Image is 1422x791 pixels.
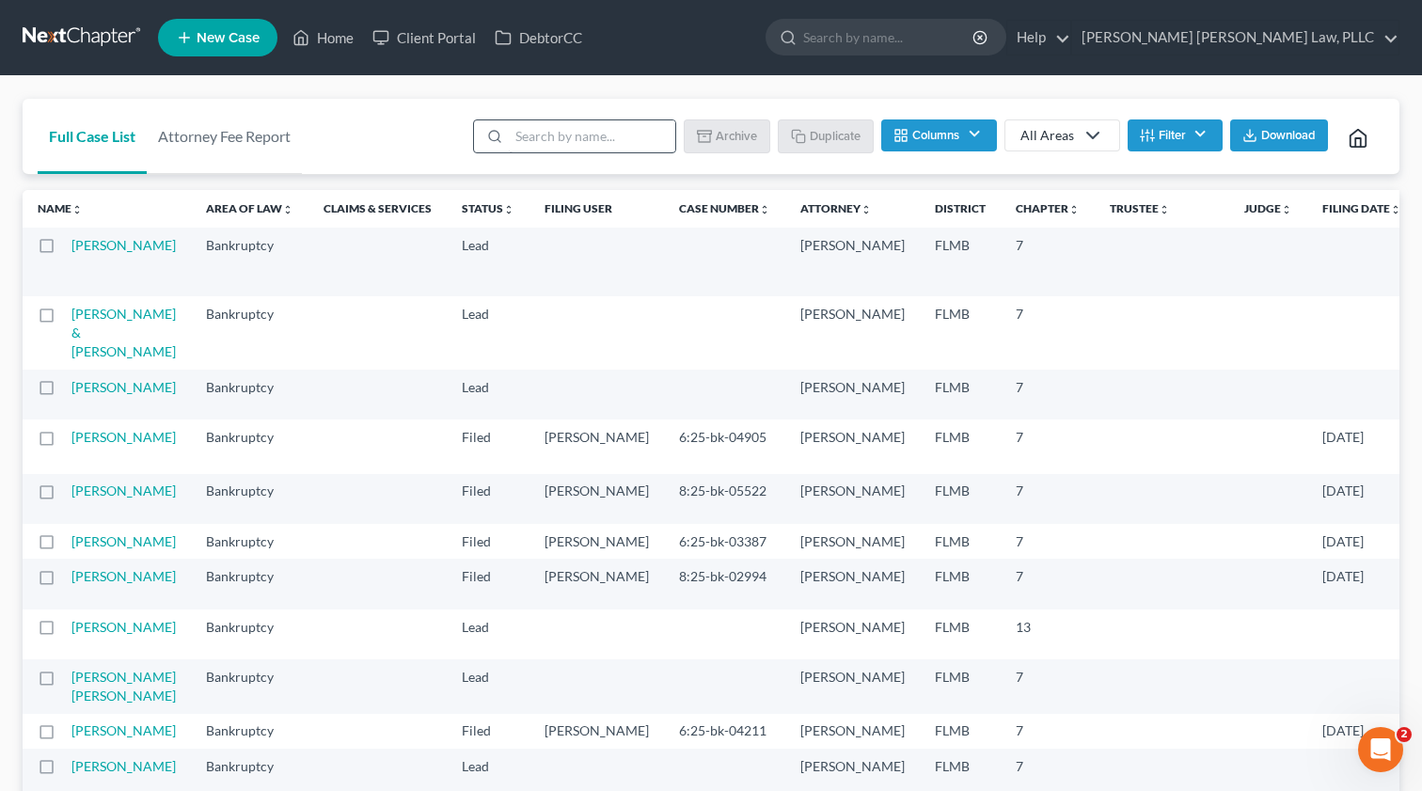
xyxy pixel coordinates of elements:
td: 6:25-bk-04905 [664,419,785,473]
td: [PERSON_NAME] [785,714,920,749]
span: Download [1261,128,1316,143]
a: Attorney Fee Report [147,99,302,174]
td: 7 [1001,474,1095,524]
td: [PERSON_NAME] [785,659,920,713]
td: FLMB [920,228,1001,296]
td: FLMB [920,714,1001,749]
i: unfold_more [759,204,770,215]
td: Lead [447,609,529,659]
a: [PERSON_NAME] [71,237,176,253]
td: Bankruptcy [191,419,308,473]
td: Filed [447,419,529,473]
a: Full Case List [38,99,147,174]
a: [PERSON_NAME] [PERSON_NAME] Law, PLLC [1072,21,1398,55]
td: FLMB [920,524,1001,559]
td: [PERSON_NAME] [785,559,920,609]
a: [PERSON_NAME] & [PERSON_NAME] [71,306,176,359]
a: Trusteeunfold_more [1110,201,1170,215]
span: 2 [1397,727,1412,742]
i: unfold_more [282,204,293,215]
a: Area of Lawunfold_more [206,201,293,215]
td: [DATE] [1307,714,1416,749]
td: Filed [447,714,529,749]
button: Download [1230,119,1328,151]
td: Lead [447,659,529,713]
span: New Case [197,31,260,45]
th: Filing User [529,190,664,228]
td: 7 [1001,659,1095,713]
i: unfold_more [861,204,872,215]
a: Case Numberunfold_more [679,201,770,215]
td: [PERSON_NAME] [785,609,920,659]
a: [PERSON_NAME] [71,483,176,498]
a: [PERSON_NAME] [71,722,176,738]
td: Lead [447,228,529,296]
td: 8:25-bk-02994 [664,559,785,609]
a: [PERSON_NAME] [71,429,176,445]
td: Filed [447,524,529,559]
td: Filed [447,559,529,609]
a: Client Portal [363,21,485,55]
i: unfold_more [71,204,83,215]
td: Bankruptcy [191,228,308,296]
a: Attorneyunfold_more [800,201,872,215]
a: Home [283,21,363,55]
a: [PERSON_NAME] [71,619,176,635]
a: [PERSON_NAME] [71,568,176,584]
td: FLMB [920,559,1001,609]
td: [DATE] [1307,559,1416,609]
td: [PERSON_NAME] [529,474,664,524]
td: Bankruptcy [191,659,308,713]
a: Chapterunfold_more [1016,201,1080,215]
a: Help [1007,21,1070,55]
td: 8:25-bk-05522 [664,474,785,524]
td: Bankruptcy [191,474,308,524]
td: 7 [1001,714,1095,749]
td: Bankruptcy [191,609,308,659]
td: 7 [1001,370,1095,419]
td: 6:25-bk-04211 [664,714,785,749]
td: [DATE] [1307,474,1416,524]
td: [PERSON_NAME] [529,714,664,749]
td: FLMB [920,609,1001,659]
td: Bankruptcy [191,559,308,609]
a: [PERSON_NAME] [71,379,176,395]
button: Filter [1128,119,1223,151]
a: DebtorCC [485,21,592,55]
th: District [920,190,1001,228]
th: Claims & Services [308,190,447,228]
td: 13 [1001,609,1095,659]
td: Filed [447,474,529,524]
td: FLMB [920,296,1001,369]
div: All Areas [1020,126,1074,145]
td: [PERSON_NAME] [785,370,920,419]
input: Search by name... [803,20,975,55]
a: Nameunfold_more [38,201,83,215]
td: Lead [447,296,529,369]
td: FLMB [920,474,1001,524]
td: FLMB [920,419,1001,473]
td: [PERSON_NAME] [529,524,664,559]
a: [PERSON_NAME] [71,758,176,774]
td: 6:25-bk-03387 [664,524,785,559]
td: Lead [447,370,529,419]
td: FLMB [920,659,1001,713]
td: 7 [1001,559,1095,609]
td: 7 [1001,524,1095,559]
td: [PERSON_NAME] [785,474,920,524]
a: Statusunfold_more [462,201,514,215]
td: Bankruptcy [191,524,308,559]
i: unfold_more [1281,204,1292,215]
td: Bankruptcy [191,370,308,419]
td: [PERSON_NAME] [785,524,920,559]
td: [PERSON_NAME] [529,559,664,609]
td: FLMB [920,370,1001,419]
td: [DATE] [1307,524,1416,559]
a: Judgeunfold_more [1244,201,1292,215]
td: [PERSON_NAME] [785,228,920,296]
input: Search by name... [509,120,675,152]
i: unfold_more [1068,204,1080,215]
td: 7 [1001,296,1095,369]
a: [PERSON_NAME] [PERSON_NAME] [71,669,176,704]
i: unfold_more [1390,204,1401,215]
